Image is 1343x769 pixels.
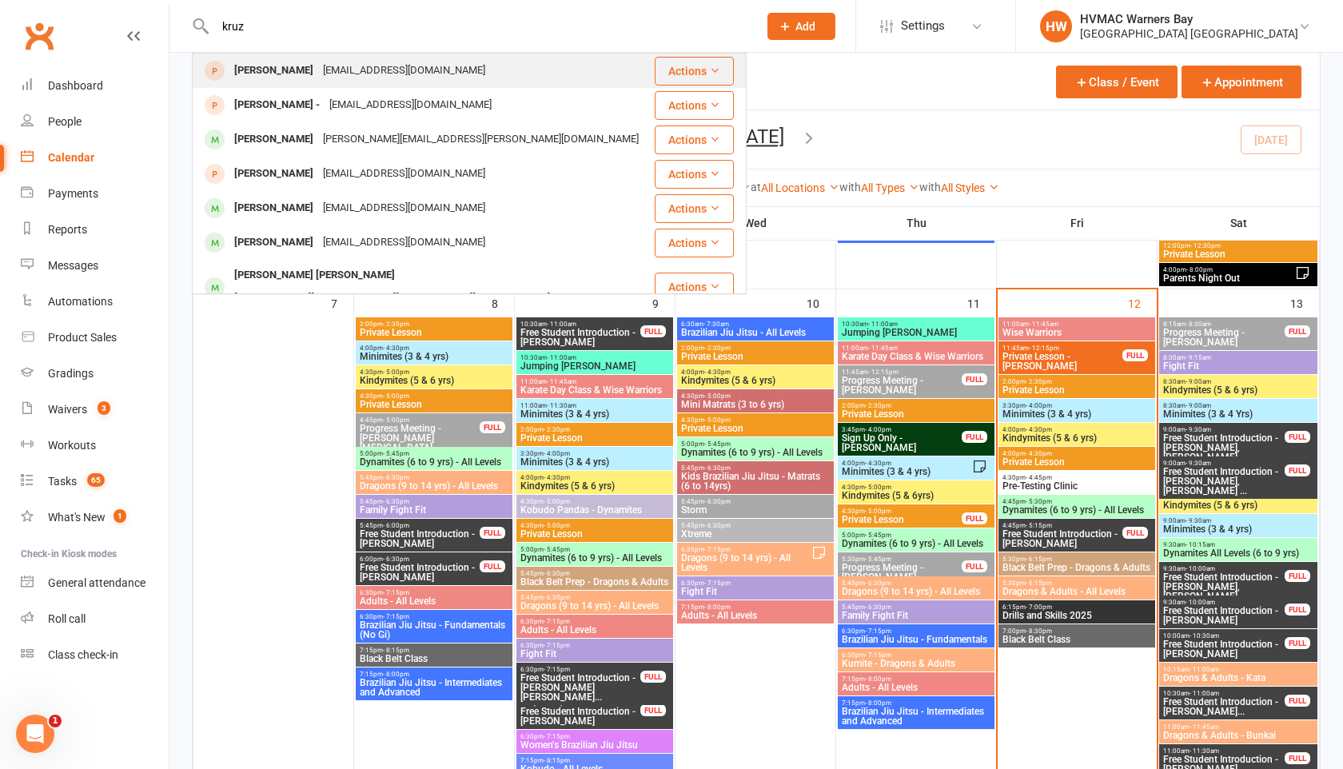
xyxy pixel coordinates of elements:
[680,328,831,337] span: Brazilian Jiu Jitsu - All Levels
[1002,345,1123,352] span: 11:45am
[49,715,62,727] span: 1
[21,637,169,673] a: Class kiosk mode
[21,464,169,500] a: Tasks 65
[680,464,831,472] span: 5:45pm
[655,229,734,257] button: Actions
[680,424,831,433] span: Private Lesson
[841,409,991,419] span: Private Lesson
[1186,266,1213,273] span: - 8:00pm
[1029,345,1059,352] span: - 12:15pm
[1162,541,1314,548] span: 9:30am
[704,416,731,424] span: - 5:00pm
[680,369,831,376] span: 4:00pm
[652,289,675,316] div: 9
[19,16,59,56] a: Clubworx
[1285,464,1310,476] div: FULL
[680,498,831,505] span: 5:45pm
[767,13,835,40] button: Add
[1162,426,1285,433] span: 9:00am
[48,295,113,308] div: Automations
[359,481,509,491] span: Dragons (9 to 14 yrs) - All Levels
[675,206,836,240] th: Wed
[655,91,734,120] button: Actions
[841,467,972,476] span: Minimites (3 & 4 yrs)
[48,511,106,524] div: What's New
[1040,10,1072,42] div: HW
[359,369,509,376] span: 4:30pm
[704,580,731,587] span: - 7:15pm
[359,589,509,596] span: 6:30pm
[359,505,509,515] span: Family Fight Fit
[841,345,991,352] span: 11:00am
[841,515,962,524] span: Private Lesson
[359,529,480,548] span: Free Student Introduction - [PERSON_NAME]
[1080,26,1298,41] div: [GEOGRAPHIC_DATA] [GEOGRAPHIC_DATA]
[229,231,318,254] div: [PERSON_NAME]
[861,181,919,194] a: All Types
[704,392,731,400] span: - 5:00pm
[547,354,576,361] span: - 11:00am
[1002,457,1152,467] span: Private Lesson
[383,369,409,376] span: - 5:00pm
[1026,426,1052,433] span: - 4:30pm
[865,426,891,433] span: - 4:00pm
[1186,460,1211,467] span: - 9:30am
[841,321,991,328] span: 10:30am
[229,94,325,117] div: [PERSON_NAME] -
[48,79,103,92] div: Dashboard
[48,475,77,488] div: Tasks
[520,450,670,457] span: 3:30pm
[680,352,831,361] span: Private Lesson
[868,345,898,352] span: - 11:45am
[997,206,1158,240] th: Fri
[1029,321,1058,328] span: - 11:45am
[1162,467,1285,496] span: Free Student Introduction - [PERSON_NAME], [PERSON_NAME] ...
[704,369,731,376] span: - 4:30pm
[1002,505,1152,515] span: Dynamites (6 to 9 yrs) - All Levels
[680,505,831,515] span: Storm
[1002,580,1152,587] span: 5:30pm
[359,457,509,467] span: Dynamites (6 to 9 yrs) - All Levels
[919,181,941,193] strong: with
[48,648,118,661] div: Class check-in
[962,431,987,443] div: FULL
[48,367,94,380] div: Gradings
[680,376,831,385] span: Kindymites (5 & 6 yrs)
[318,59,490,82] div: [EMAIL_ADDRESS][DOMAIN_NAME]
[655,126,734,154] button: Actions
[680,580,831,587] span: 6:30pm
[865,556,891,563] span: - 5:45pm
[520,378,670,385] span: 11:00am
[865,580,891,587] span: - 6:30pm
[480,421,505,433] div: FULL
[48,151,94,164] div: Calendar
[229,287,555,310] div: [PERSON_NAME][EMAIL_ADDRESS][PERSON_NAME][DOMAIN_NAME]
[962,373,987,385] div: FULL
[1002,433,1152,443] span: Kindymites (5 & 6 yrs)
[359,424,480,452] span: Progress Meeting - [PERSON_NAME][MEDICAL_DATA]
[547,321,576,328] span: - 11:00am
[359,321,509,328] span: 2:00pm
[1182,66,1301,98] button: Appointment
[1162,409,1314,419] span: Minimites (3 & 4 Yrs)
[1285,431,1310,443] div: FULL
[21,68,169,104] a: Dashboard
[1080,12,1298,26] div: HVMAC Warners Bay
[520,402,670,409] span: 11:00am
[1002,481,1152,491] span: Pre-Testing Clinic
[1128,289,1157,316] div: 12
[229,264,400,287] div: [PERSON_NAME] [PERSON_NAME]
[1002,352,1123,371] span: Private Lesson - [PERSON_NAME]
[520,474,670,481] span: 4:00pm
[704,440,731,448] span: - 5:45pm
[1002,378,1152,385] span: 2:00pm
[901,8,945,44] span: Settings
[359,450,509,457] span: 5:00pm
[1026,580,1052,587] span: - 6:15pm
[841,580,991,587] span: 5:45pm
[520,433,670,443] span: Private Lesson
[640,325,666,337] div: FULL
[1026,378,1052,385] span: - 2:30pm
[1186,426,1211,433] span: - 9:30am
[520,328,641,347] span: Free Student Introduction - [PERSON_NAME]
